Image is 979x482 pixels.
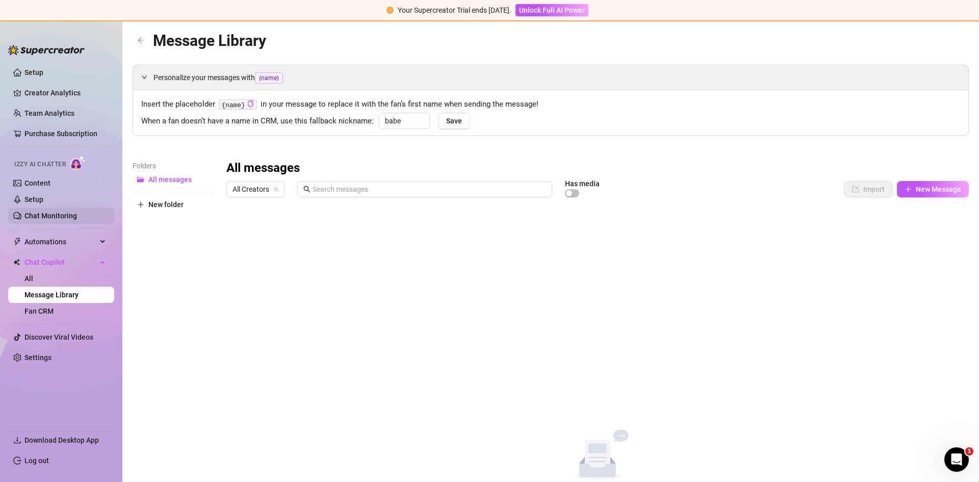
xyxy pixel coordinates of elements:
span: exclamation-circle [387,7,394,14]
span: expanded [141,74,147,80]
img: AI Chatter [70,156,86,170]
article: Has media [565,181,600,187]
a: Unlock Full AI Power [516,6,588,14]
article: Folders [133,160,214,171]
a: Setup [24,68,43,77]
span: When a fan doesn’t have a name in CRM, use this fallback nickname: [141,115,374,128]
button: Click to Copy [247,100,254,108]
a: Setup [24,195,43,204]
button: New folder [133,196,214,213]
a: Chat Monitoring [24,212,77,220]
img: Chat Copilot [13,259,20,266]
span: thunderbolt [13,238,21,246]
a: Creator Analytics [24,85,106,101]
div: Personalize your messages with{name} [133,65,968,90]
img: logo-BBDzfeDw.svg [8,45,85,55]
span: Chat Copilot [24,254,97,270]
button: New Message [897,181,969,197]
span: All Creators [233,182,278,197]
button: Unlock Full AI Power [516,4,588,16]
a: Content [24,179,50,187]
input: Search messages [313,184,546,195]
a: Team Analytics [24,109,74,117]
span: copy [247,100,254,107]
button: Import [844,181,893,197]
span: download [13,436,21,444]
a: Log out [24,456,49,465]
button: Save [438,113,470,129]
h3: All messages [226,160,300,176]
article: Message Library [153,29,266,53]
span: Personalize your messages with [153,72,960,84]
span: All messages [148,175,192,184]
button: All messages [133,171,214,188]
span: arrow-left [137,37,144,44]
a: Discover Viral Videos [24,333,93,341]
span: {name} [255,72,283,84]
span: Unlock Full AI Power [519,6,585,14]
span: Automations [24,234,97,250]
a: All [24,274,33,283]
span: New folder [148,200,184,209]
code: {name} [219,99,257,110]
span: plus [137,201,144,208]
span: plus [905,186,912,193]
span: team [273,186,279,192]
a: Message Library [24,291,79,299]
a: Fan CRM [24,307,54,315]
span: Save [446,117,462,125]
iframe: Intercom live chat [944,447,969,472]
span: Your Supercreator Trial ends [DATE]. [398,6,511,14]
span: 1 [965,447,973,455]
span: New Message [916,185,961,193]
a: Settings [24,353,51,362]
span: search [303,186,311,193]
span: Insert the placeholder in your message to replace it with the fan’s first name when sending the m... [141,98,960,111]
span: Download Desktop App [24,436,99,444]
span: Izzy AI Chatter [14,160,66,169]
a: Purchase Subscription [24,125,106,142]
span: folder-open [137,176,144,183]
